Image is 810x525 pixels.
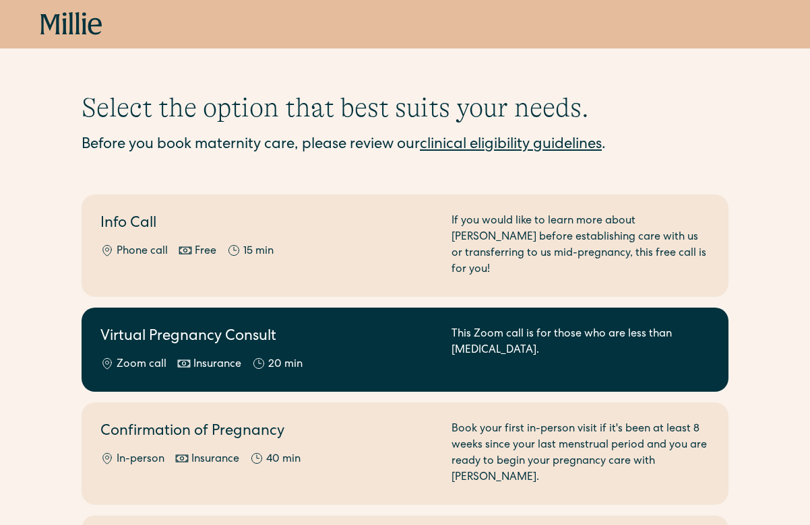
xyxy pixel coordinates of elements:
div: 20 min [268,357,303,373]
div: Insurance [193,357,241,373]
div: Book your first in-person visit if it's been at least 8 weeks since your last menstrual period an... [451,421,710,486]
div: Zoom call [117,357,166,373]
a: clinical eligibility guidelines [420,138,602,153]
h2: Info Call [100,213,435,236]
div: In-person [117,452,164,468]
div: If you would like to learn more about [PERSON_NAME] before establishing care with us or transferr... [451,213,710,278]
h1: Select the option that best suits your needs. [82,92,728,124]
div: Free [195,244,216,260]
a: Virtual Pregnancy ConsultZoom callInsurance20 minThis Zoom call is for those who are less than [M... [82,308,728,392]
a: Confirmation of PregnancyIn-personInsurance40 minBook your first in-person visit if it's been at ... [82,403,728,505]
div: Insurance [191,452,239,468]
div: This Zoom call is for those who are less than [MEDICAL_DATA]. [451,326,710,373]
div: Before you book maternity care, please review our . [82,135,728,157]
h2: Virtual Pregnancy Consult [100,326,435,349]
a: Info CallPhone callFree15 minIf you would like to learn more about [PERSON_NAME] before establish... [82,195,728,297]
div: 15 min [243,244,274,260]
div: Phone call [117,244,168,260]
div: 40 min [266,452,301,468]
h2: Confirmation of Pregnancy [100,421,435,444]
